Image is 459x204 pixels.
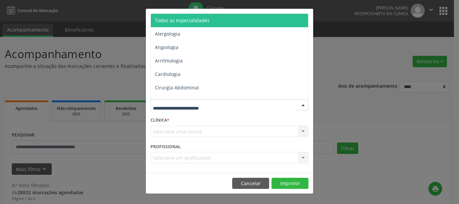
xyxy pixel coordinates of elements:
button: Imprimir [272,178,308,189]
span: Cardiologia [155,71,180,77]
span: Arritmologia [155,57,183,64]
label: CLÍNICA [151,115,169,126]
span: Todas as especialidades [155,17,210,24]
button: Close [300,9,313,25]
button: Cancelar [232,178,269,189]
span: Cirurgia Bariatrica [155,98,196,104]
span: Cirurgia Abdominal [155,84,199,91]
label: PROFISSIONAL [151,141,181,152]
span: Angiologia [155,44,178,50]
span: Alergologia [155,31,180,37]
h5: Relatório de agendamentos [151,13,227,22]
